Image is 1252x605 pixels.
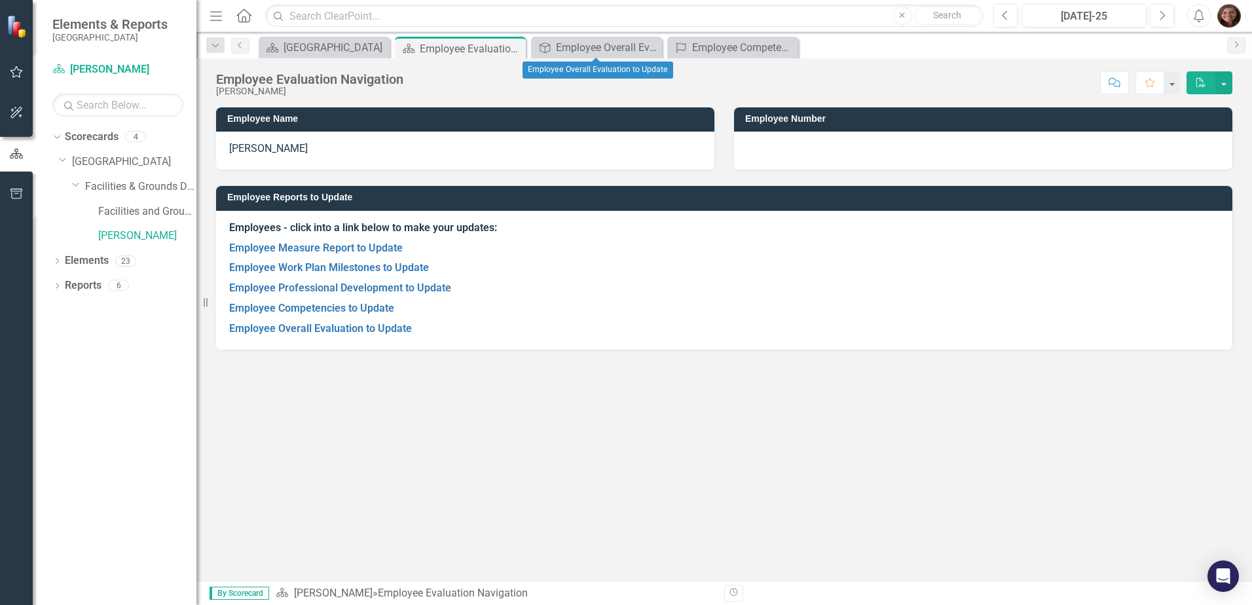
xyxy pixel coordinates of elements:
h3: Employee Name [227,114,708,124]
a: Reports [65,278,101,293]
a: [PERSON_NAME] [294,587,373,599]
strong: Employees - click into a link below to make your updates: [229,221,497,234]
a: Employee Measure Report to Update [229,242,403,254]
div: 6 [108,280,129,291]
div: Employee Overall Evaluation to Update [523,62,673,79]
button: [DATE]-25 [1022,4,1147,27]
div: Employee Competencies to Update [692,39,795,56]
span: Search [933,10,961,20]
a: Employee Overall Evaluation to Update [229,322,412,335]
div: Open Intercom Messenger [1207,560,1239,592]
a: [PERSON_NAME] [98,229,196,244]
div: Employee Evaluation Navigation [216,72,403,86]
a: [PERSON_NAME] [52,62,183,77]
a: Facilities and Grounds Program [98,204,196,219]
div: » [276,586,714,601]
img: ClearPoint Strategy [7,15,29,38]
small: [GEOGRAPHIC_DATA] [52,32,168,43]
span: Elements & Reports [52,16,168,32]
button: Search [915,7,980,25]
a: Employee Overall Evaluation to Update [534,39,659,56]
span: By Scorecard [210,587,269,600]
h3: Employee Reports to Update [227,192,1226,202]
a: Elements [65,253,109,268]
div: [PERSON_NAME] [216,86,403,96]
div: Employee Overall Evaluation to Update [556,39,659,56]
input: Search ClearPoint... [265,5,984,27]
div: [DATE]-25 [1026,9,1142,24]
a: [GEOGRAPHIC_DATA] [72,155,196,170]
div: 23 [115,255,136,266]
div: [GEOGRAPHIC_DATA] [284,39,386,56]
a: Facilities & Grounds Department [85,179,196,194]
a: Employee Competencies to Update [229,302,394,314]
div: Employee Evaluation Navigation [378,587,528,599]
input: Search Below... [52,94,183,117]
p: [PERSON_NAME] [229,141,701,156]
a: Employee Work Plan Milestones to Update [229,261,429,274]
img: Jessica Quinn [1217,4,1241,27]
a: Employee Professional Development to Update [229,282,451,294]
a: Scorecards [65,130,119,145]
a: [GEOGRAPHIC_DATA] [262,39,386,56]
div: 4 [125,132,146,143]
h3: Employee Number [745,114,1226,124]
div: Employee Evaluation Navigation [420,41,523,57]
a: Employee Competencies to Update [671,39,795,56]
